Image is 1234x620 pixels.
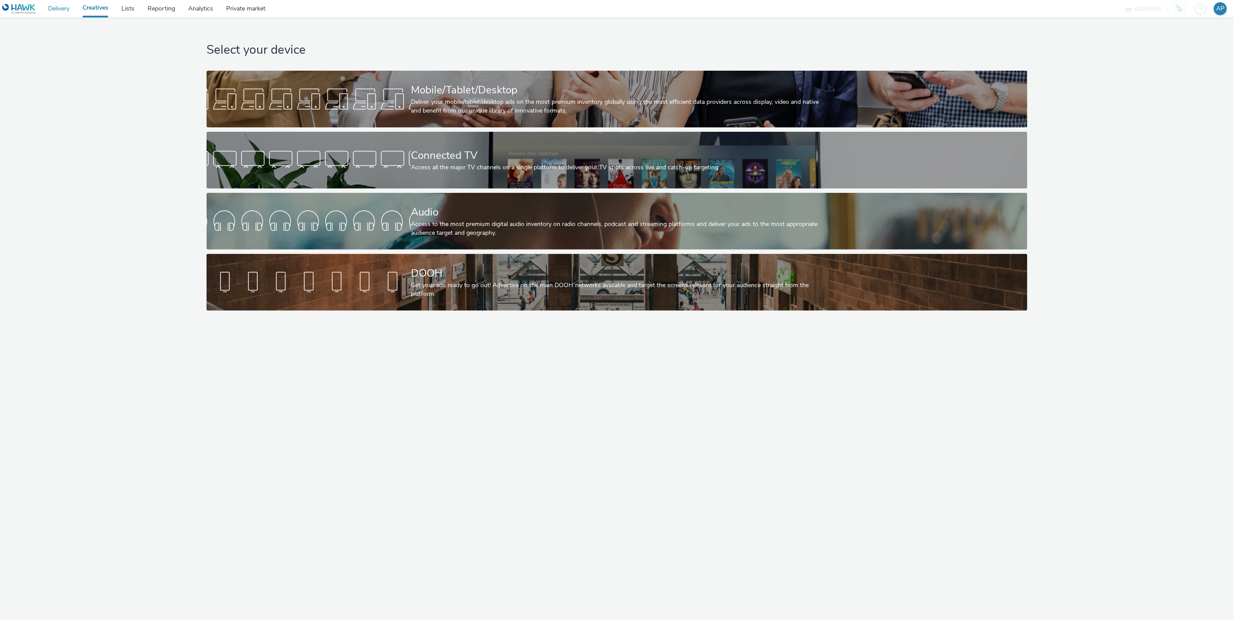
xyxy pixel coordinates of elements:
[1217,2,1225,15] div: AP
[411,205,820,220] div: Audio
[411,266,820,281] div: DOOH
[411,82,820,98] div: Mobile/Tablet/Desktop
[2,3,36,14] img: undefined Logo
[411,148,820,163] div: Connected TV
[411,163,820,172] div: Access all the major TV channels on a single platform to deliver your TV spots across live and ca...
[411,220,820,238] div: Access to the most premium digital audio inventory on radio channels, podcast and streaming platf...
[411,98,820,116] div: Deliver your mobile/tablet/desktop ads on the most premium inventory globally using the most effi...
[207,71,1027,127] a: Mobile/Tablet/DesktopDeliver your mobile/tablet/desktop ads on the most premium inventory globall...
[1174,2,1187,16] img: Hawk Academy
[411,281,820,299] div: Get your ads ready to go out! Advertise on the main DOOH networks available and target the screen...
[207,132,1027,188] a: Connected TVAccess all the major TV channels on a single platform to deliver your TV spots across...
[207,42,1027,58] h1: Select your device
[1174,2,1190,16] a: Hawk Academy
[207,254,1027,311] a: DOOHGet your ads ready to go out! Advertise on the main DOOH networks available and target the sc...
[207,193,1027,250] a: AudioAccess to the most premium digital audio inventory on radio channels, podcast and streaming ...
